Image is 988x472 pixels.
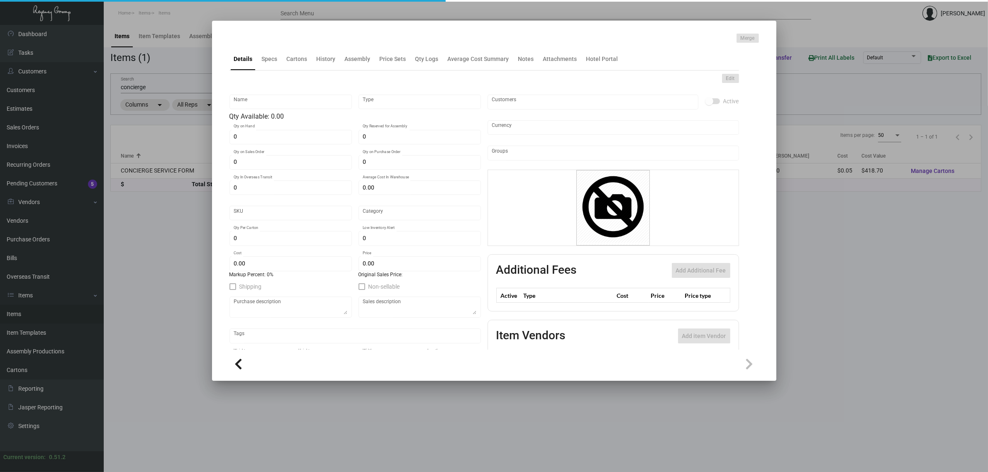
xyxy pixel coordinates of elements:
th: Active [496,288,522,303]
th: Cost [615,288,649,303]
span: Active [723,96,739,106]
div: History [317,55,336,63]
button: Add Additional Fee [672,263,730,278]
h2: Additional Fees [496,263,577,278]
div: Details [234,55,253,63]
th: Price type [683,288,720,303]
th: Price [649,288,683,303]
div: Attachments [543,55,577,63]
th: Type [522,288,615,303]
div: Cartons [287,55,307,63]
span: Edit [726,75,735,82]
div: Specs [262,55,278,63]
span: Shipping [239,282,262,292]
button: Edit [722,74,739,83]
button: Add item Vendor [678,328,730,343]
div: 0.51.2 [49,453,66,462]
input: Add new.. [492,99,694,105]
span: Add Additional Fee [676,267,726,274]
span: Non-sellable [368,282,400,292]
div: Current version: [3,453,46,462]
span: Add item Vendor [682,333,726,339]
div: Assembly [345,55,371,63]
span: Merge [741,35,755,42]
div: Average Cost Summary [448,55,509,63]
button: Merge [737,34,759,43]
h2: Item Vendors [496,328,566,343]
input: Add new.. [492,150,734,156]
div: Price Sets [380,55,406,63]
div: Qty Logs [415,55,439,63]
div: Notes [518,55,534,63]
div: Qty Available: 0.00 [229,112,481,122]
div: Hotel Portal [586,55,618,63]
